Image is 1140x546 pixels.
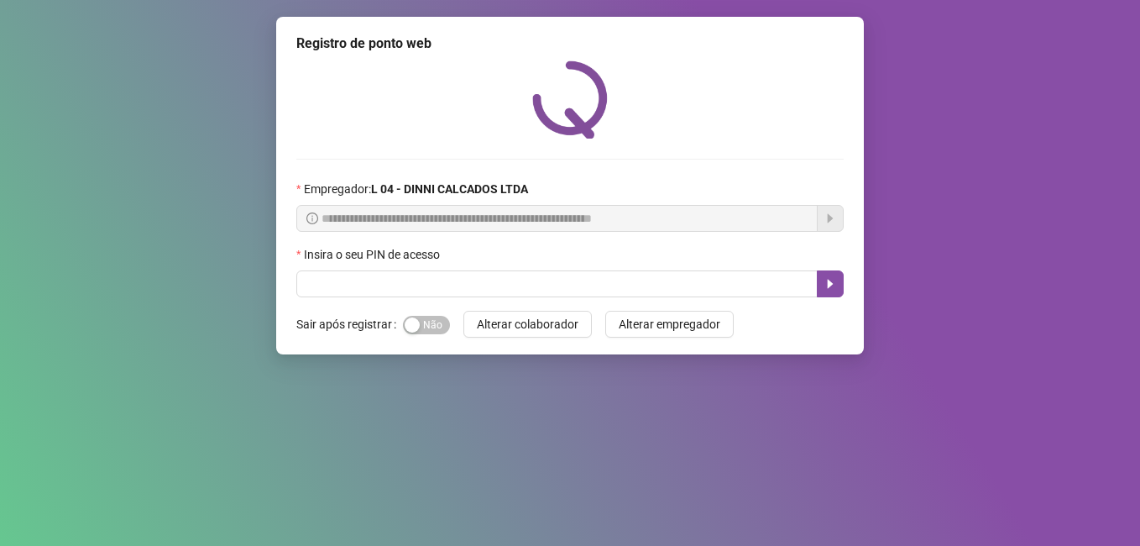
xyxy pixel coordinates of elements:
strong: L 04 - DINNI CALCADOS LTDA [371,182,528,196]
span: Alterar empregador [619,315,720,333]
label: Insira o seu PIN de acesso [296,245,451,264]
label: Sair após registrar [296,311,403,338]
div: Registro de ponto web [296,34,844,54]
span: Alterar colaborador [477,315,578,333]
button: Alterar colaborador [463,311,592,338]
span: info-circle [306,213,318,224]
img: QRPoint [532,60,608,139]
span: caret-right [824,277,837,291]
span: Empregador : [304,180,528,198]
button: Alterar empregador [605,311,734,338]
